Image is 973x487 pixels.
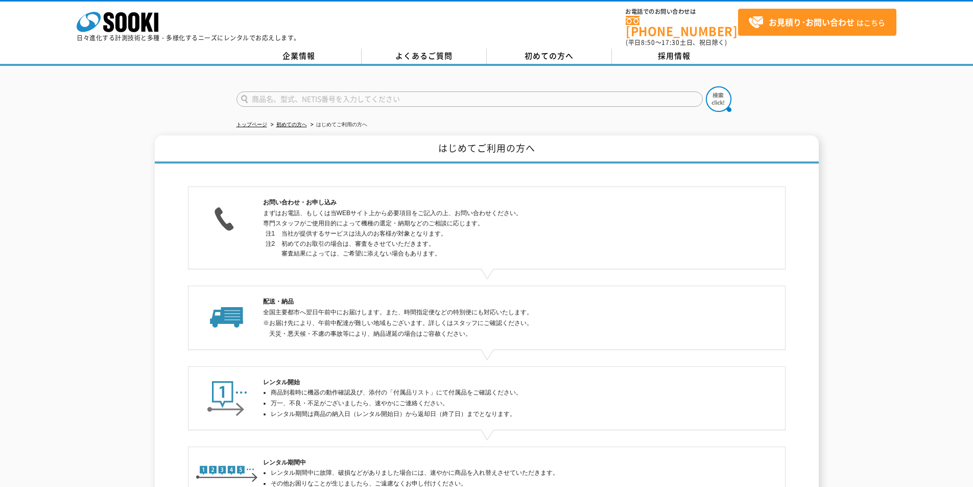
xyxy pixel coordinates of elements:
[263,377,710,388] h2: レンタル開始
[271,468,710,478] li: レンタル期間中に故障、破損などがありました場合には、速やかに商品を入れ替えさせていただきます。
[155,135,819,164] h1: はじめてご利用の方へ
[196,296,258,330] img: 配送・納品
[626,38,727,47] span: (平日 ～ 土日、祝日除く)
[626,9,738,15] span: お電話でのお問い合わせは
[612,49,737,64] a: 採用情報
[263,307,710,318] p: 全国主要都市へ翌日午前中にお届けします。また、時間指定便などの特別便にも対応いたします。
[271,387,710,398] li: 商品到着時に機器の動作確認及び、添付の「付属品リスト」にて付属品をご確認ください。
[748,15,885,30] span: はこちら
[271,409,710,420] li: レンタル期間は商品の納入日（レンタル開始日）から返却日（終了日）までとなります。
[196,197,259,237] img: お問い合わせ・お申し込み
[77,35,300,41] p: 日々進化する計測技術と多種・多様化するニーズにレンタルでお応えします。
[236,91,703,107] input: 商品名、型式、NETIS番号を入力してください
[706,86,731,112] img: btn_search.png
[281,239,710,259] dd: 初めてのお取引の場合は、審査をさせていただきます。 審査結果によっては、ご希望に添えない場合もあります。
[276,122,307,127] a: 初めての方へ
[263,197,710,208] h2: お問い合わせ・お申し込み
[661,38,680,47] span: 17:30
[738,9,896,36] a: お見積り･お問い合わせはこちら
[362,49,487,64] a: よくあるご質問
[269,318,710,339] p: ※お届け先により、午前中配達が難しい地域もございます。詳しくはスタッフにご確認ください。 天災・悪天候・不慮の事故等により、納品遅延の場合はご容赦ください。
[487,49,612,64] a: 初めての方へ
[626,16,738,37] a: [PHONE_NUMBER]
[236,122,267,127] a: トップページ
[271,398,710,409] li: 万一、不良・不足がございましたら、速やかにご連絡ください。
[196,377,259,416] img: レンタル開始
[266,239,275,249] dt: 注2
[266,229,275,239] dt: 注1
[263,457,710,468] h2: レンタル期間中
[525,50,574,61] span: 初めての方へ
[769,16,855,28] strong: お見積り･お問い合わせ
[236,49,362,64] a: 企業情報
[263,296,710,307] h2: 配送・納品
[641,38,655,47] span: 8:50
[196,457,258,486] img: レンタル期間中
[281,229,710,239] dd: 当社が提供するサービスは法人のお客様が対象となります。
[263,208,710,229] p: まずはお電話、もしくは当WEBサイト上から必要項目をご記入の上、お問い合わせください。 専門スタッフがご使用目的によって機種の選定・納期などのご相談に応じます。
[308,120,367,130] li: はじめてご利用の方へ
